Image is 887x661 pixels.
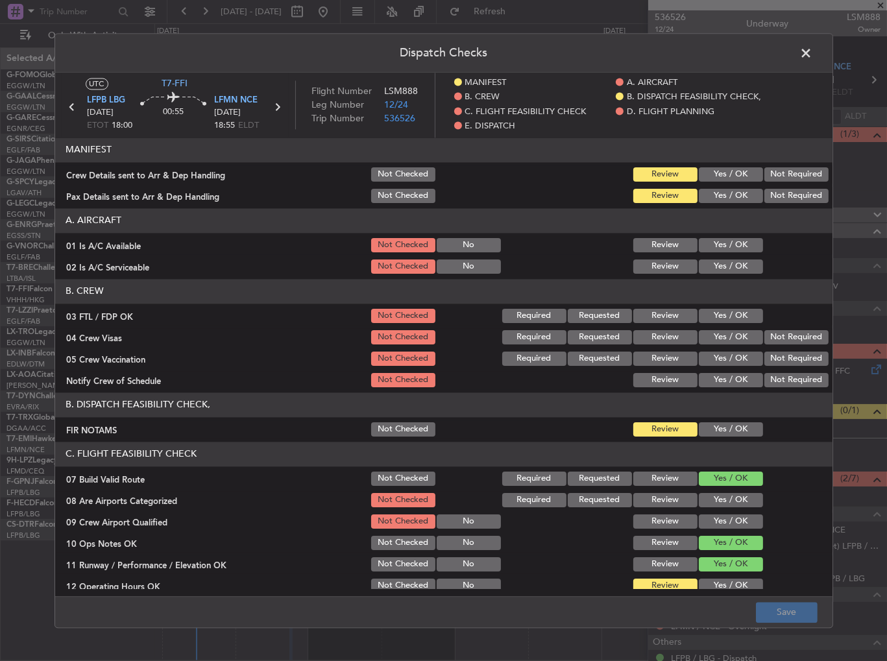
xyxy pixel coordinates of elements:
button: Yes / OK [699,493,763,507]
button: Yes / OK [699,536,763,550]
button: Review [633,422,698,437]
button: Not Required [764,167,829,182]
header: Dispatch Checks [55,34,832,73]
button: Yes / OK [699,309,763,323]
button: Review [633,536,698,550]
button: Yes / OK [699,330,763,344]
button: Yes / OK [699,352,763,366]
button: Yes / OK [699,557,763,571]
button: Review [633,309,698,323]
button: Review [633,514,698,529]
span: A. AIRCRAFT [627,77,677,90]
button: Yes / OK [699,579,763,593]
button: Review [633,493,698,507]
button: Yes / OK [699,472,763,486]
button: Review [633,167,698,182]
button: Not Required [764,352,829,366]
button: Yes / OK [699,259,763,274]
button: Review [633,259,698,274]
button: Review [633,330,698,344]
button: Review [633,373,698,387]
span: D. FLIGHT PLANNING [627,106,714,119]
button: Review [633,579,698,593]
button: Review [633,238,698,252]
button: Not Required [764,189,829,203]
button: Review [633,189,698,203]
button: Yes / OK [699,373,763,387]
button: Yes / OK [699,238,763,252]
span: B. DISPATCH FEASIBILITY CHECK, [627,91,761,104]
button: Review [633,472,698,486]
button: Yes / OK [699,167,763,182]
button: Review [633,352,698,366]
button: Not Required [764,373,829,387]
button: Yes / OK [699,189,763,203]
button: Review [633,557,698,571]
button: Yes / OK [699,422,763,437]
button: Yes / OK [699,514,763,529]
button: Not Required [764,330,829,344]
